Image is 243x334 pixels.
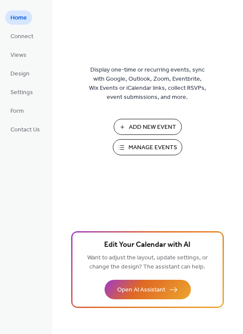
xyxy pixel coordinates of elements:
span: Home [10,14,27,23]
button: Manage Events [113,139,182,155]
a: Contact Us [5,122,45,137]
span: Manage Events [128,144,177,153]
a: Home [5,10,32,25]
a: Design [5,66,35,81]
a: Connect [5,29,39,43]
span: Add New Event [129,123,177,132]
span: Open AI Assistant [118,286,166,295]
a: Views [5,48,32,62]
span: Contact Us [10,126,40,135]
span: Want to adjust the layout, update settings, or change the design? The assistant can help. [87,252,208,273]
a: Form [5,104,29,118]
span: Views [10,51,26,60]
span: Form [10,107,24,116]
button: Add New Event [114,119,182,135]
span: Edit Your Calendar with AI [105,239,191,252]
span: Design [10,70,30,79]
span: Settings [10,88,33,98]
span: Display one-time or recurring events, sync with Google, Outlook, Zoom, Eventbrite, Wix Events or ... [89,66,206,102]
button: Open AI Assistant [105,280,191,299]
span: Connect [10,33,33,42]
a: Settings [5,85,38,99]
